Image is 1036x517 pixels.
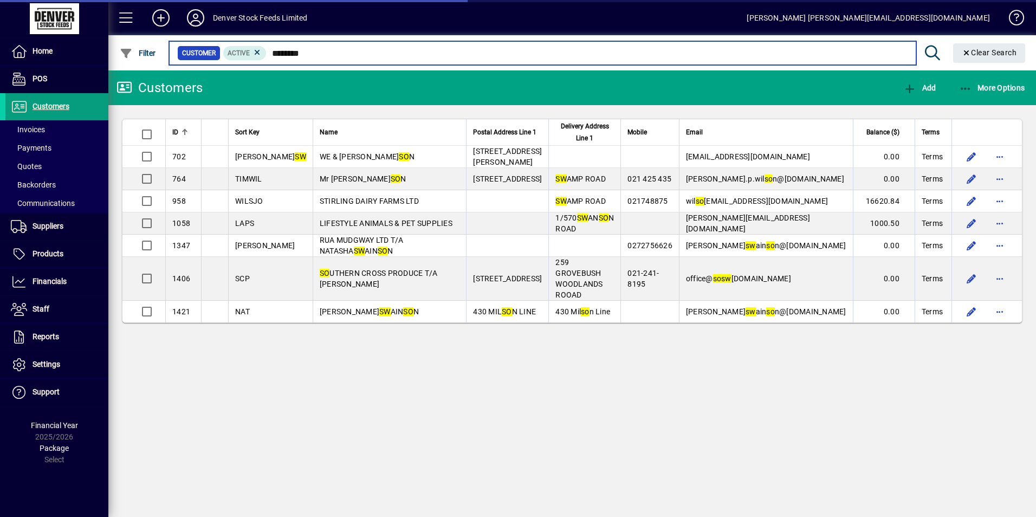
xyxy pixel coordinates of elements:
button: More options [991,148,1008,165]
span: Terms [922,218,943,229]
button: Filter [117,43,159,63]
span: 259 GROVEBUSH WOODLANDS ROOAD [555,258,603,299]
span: Terms [922,273,943,284]
button: More options [991,303,1008,320]
a: Reports [5,324,108,351]
span: Terms [922,151,943,162]
span: Suppliers [33,222,63,230]
span: Financial Year [31,421,78,430]
span: Email [686,126,703,138]
a: Staff [5,296,108,323]
div: Email [686,126,846,138]
button: Edit [963,170,980,188]
em: SO [502,307,512,316]
button: Profile [178,8,213,28]
span: Mobile [627,126,647,138]
a: Invoices [5,120,108,139]
em: SW [577,214,588,222]
span: Terms [922,306,943,317]
td: 0.00 [853,235,915,257]
span: Customers [33,102,69,111]
div: Denver Stock Feeds Limited [213,9,308,27]
span: Support [33,387,60,396]
a: Financials [5,268,108,295]
td: 0.00 [853,257,915,301]
span: Settings [33,360,60,369]
span: 021-241-8195 [627,269,659,288]
button: More options [991,170,1008,188]
a: Knowledge Base [1001,2,1022,37]
a: Communications [5,194,108,212]
button: Edit [963,192,980,210]
span: Sort Key [235,126,260,138]
button: Edit [963,270,980,287]
span: [STREET_ADDRESS][PERSON_NAME] [473,147,542,166]
mat-chip: Activation Status: Active [223,46,267,60]
div: Mobile [627,126,672,138]
span: Clear Search [962,48,1017,57]
span: Terms [922,173,943,184]
span: Backorders [11,180,56,189]
span: POS [33,74,47,83]
span: SCP [235,274,250,283]
span: Name [320,126,338,138]
span: 1406 [172,274,190,283]
span: Delivery Address Line 1 [555,120,614,144]
span: 430 Mil n Line [555,307,610,316]
span: Terms [922,196,943,206]
button: Edit [963,237,980,254]
em: so [696,197,704,205]
span: LIFESTYLE ANIMALS & PET SUPPLIES [320,219,452,228]
span: [PERSON_NAME] ain n@[DOMAIN_NAME] [686,307,846,316]
span: STIRLING DAIRY FARMS LTD [320,197,419,205]
span: 1421 [172,307,190,316]
a: Backorders [5,176,108,194]
em: SO [320,269,330,277]
span: Quotes [11,162,42,171]
em: sw [746,307,756,316]
em: SO [599,214,609,222]
button: Edit [963,148,980,165]
button: Edit [963,215,980,232]
em: so [766,241,775,250]
button: Edit [963,303,980,320]
span: 702 [172,152,186,161]
span: Payments [11,144,51,152]
span: Home [33,47,53,55]
span: ID [172,126,178,138]
td: 0.00 [853,168,915,190]
span: 1/570 AN N ROAD [555,214,614,233]
button: More options [991,215,1008,232]
span: Staff [33,305,49,313]
em: SO [403,307,413,316]
span: Terms [922,240,943,251]
em: SW [555,197,567,205]
span: [PERSON_NAME] ain n@[DOMAIN_NAME] [686,241,846,250]
td: 0.00 [853,301,915,322]
span: Active [228,49,250,57]
button: Add [901,78,938,98]
em: SW [354,247,365,255]
span: Postal Address Line 1 [473,126,536,138]
a: Support [5,379,108,406]
span: 430 MIL N LINE [473,307,536,316]
span: [STREET_ADDRESS] [473,175,542,183]
em: SW [379,307,391,316]
em: sw [746,241,756,250]
span: 958 [172,197,186,205]
span: [EMAIL_ADDRESS][DOMAIN_NAME] [686,152,810,161]
span: Financials [33,277,67,286]
span: [PERSON_NAME] [235,152,306,161]
em: SO [378,247,388,255]
em: so [765,175,773,183]
button: More Options [956,78,1028,98]
a: Quotes [5,157,108,176]
button: More options [991,270,1008,287]
td: 1000.50 [853,212,915,235]
span: RUA MUDGWAY LTD T/A NATASHA AIN N [320,236,404,255]
span: Customer [182,48,216,59]
span: [PERSON_NAME] [235,241,295,250]
em: SO [391,175,401,183]
a: Payments [5,139,108,157]
div: ID [172,126,195,138]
